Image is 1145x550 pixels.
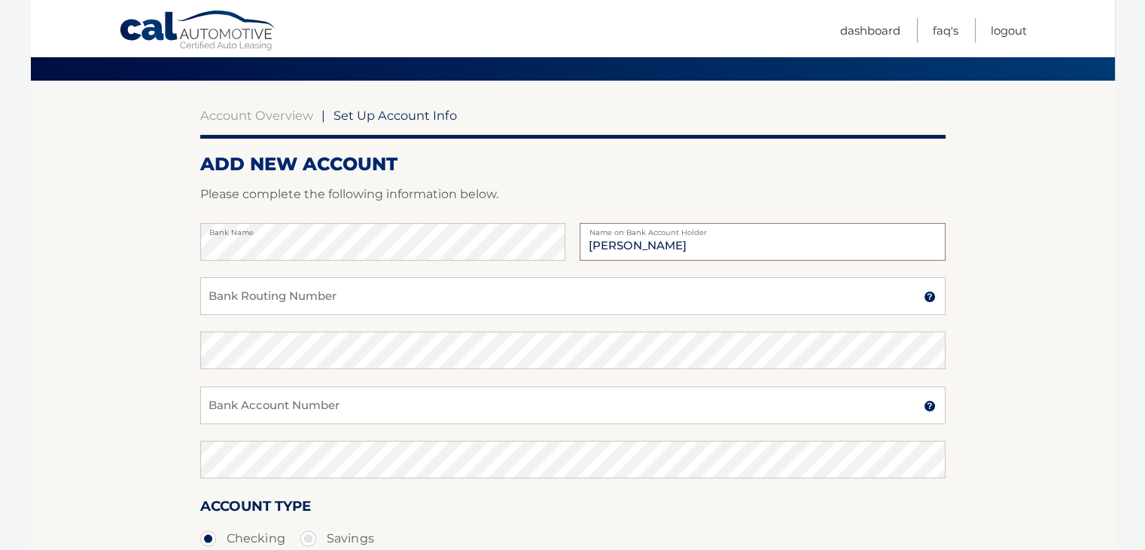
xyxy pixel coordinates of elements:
[924,291,936,303] img: tooltip.svg
[200,184,946,205] p: Please complete the following information below.
[333,108,457,123] span: Set Up Account Info
[991,18,1027,43] a: Logout
[200,153,946,176] h2: ADD NEW ACCOUNT
[924,400,936,412] img: tooltip.svg
[200,223,565,235] label: Bank Name
[580,223,945,235] label: Name on Bank Account Holder
[321,108,325,123] span: |
[119,10,277,53] a: Cal Automotive
[200,277,946,315] input: Bank Routing Number
[933,18,958,43] a: FAQ's
[200,495,311,523] label: Account Type
[200,387,946,424] input: Bank Account Number
[580,223,945,261] input: Name on Account (Account Holder Name)
[840,18,900,43] a: Dashboard
[200,108,313,123] a: Account Overview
